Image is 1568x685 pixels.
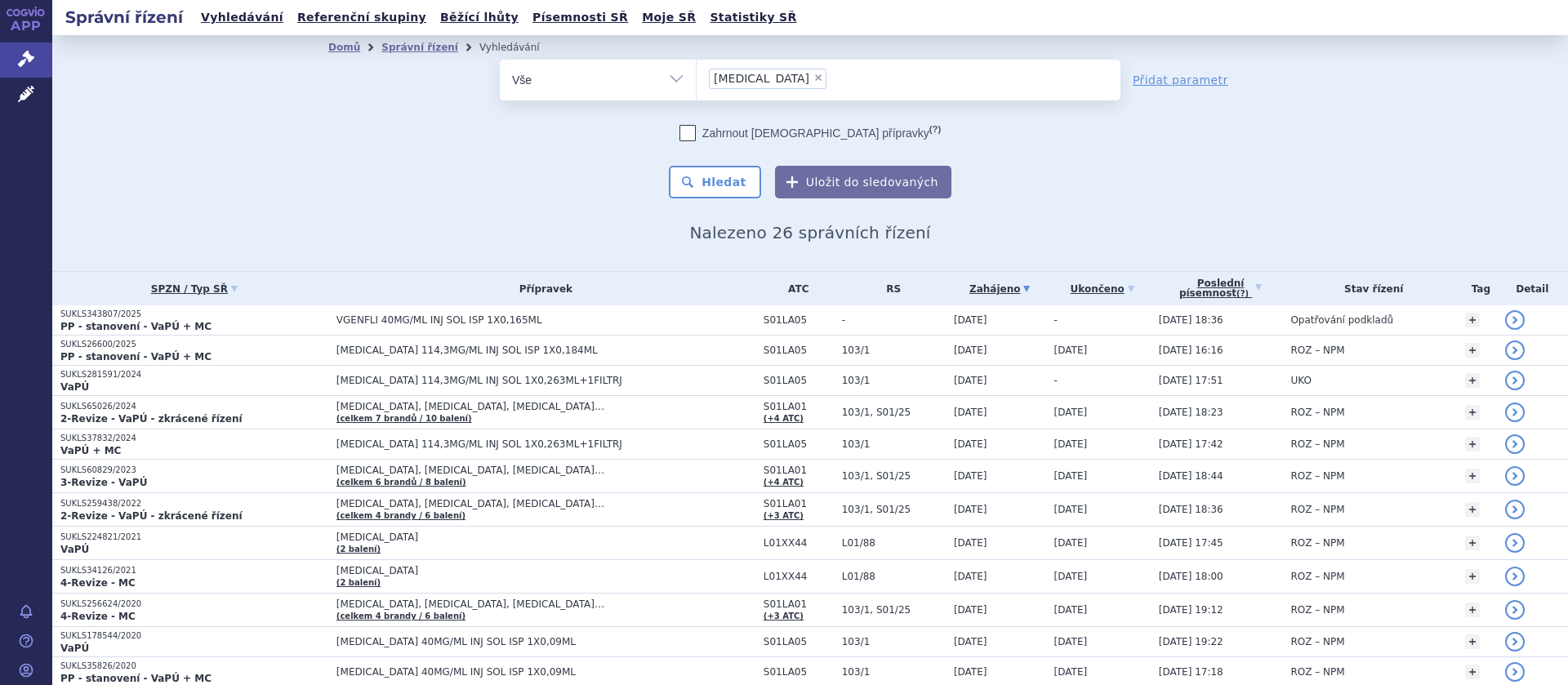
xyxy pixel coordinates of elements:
[60,565,328,576] p: SUKLS34126/2021
[842,438,946,450] span: 103/1
[1054,278,1151,300] a: Ukončeno
[954,636,987,647] span: [DATE]
[1159,314,1223,326] span: [DATE] 18:36
[1282,272,1457,305] th: Stav řízení
[60,339,328,350] p: SUKLS26600/2025
[1505,600,1525,620] a: detail
[336,578,381,587] a: (2 balení)
[1054,537,1088,549] span: [DATE]
[1505,434,1525,454] a: detail
[954,666,987,678] span: [DATE]
[1159,604,1223,616] span: [DATE] 19:12
[831,68,840,88] input: [MEDICAL_DATA]
[60,643,89,654] strong: VaPÚ
[1505,403,1525,422] a: detail
[1054,375,1058,386] span: -
[842,666,946,678] span: 103/1
[479,35,561,60] li: Vyhledávání
[1465,502,1480,517] a: +
[954,537,987,549] span: [DATE]
[1505,310,1525,330] a: detail
[60,577,136,589] strong: 4-Revize - MC
[764,401,834,412] span: S01LA01
[1054,666,1088,678] span: [DATE]
[637,7,701,29] a: Moje SŘ
[435,7,523,29] a: Běžící lhůty
[764,478,804,487] a: (+4 ATC)
[1505,567,1525,586] a: detail
[1054,438,1088,450] span: [DATE]
[1159,537,1223,549] span: [DATE] 17:45
[60,510,243,522] strong: 2-Revize - VaPÚ - zkrácené řízení
[60,433,328,444] p: SUKLS37832/2024
[336,414,472,423] a: (celkem 7 brandů / 10 balení)
[813,73,823,82] span: ×
[764,438,834,450] span: S01LA05
[292,7,431,29] a: Referenční skupiny
[1054,345,1088,356] span: [DATE]
[1505,662,1525,682] a: detail
[842,636,946,647] span: 103/1
[842,345,946,356] span: 103/1
[764,345,834,356] span: S01LA05
[60,532,328,543] p: SUKLS224821/2021
[1505,533,1525,553] a: detail
[954,375,987,386] span: [DATE]
[929,124,941,135] abbr: (?)
[1054,407,1088,418] span: [DATE]
[1054,504,1088,515] span: [DATE]
[842,407,946,418] span: 103/1, S01/25
[60,445,121,456] strong: VaPÚ + MC
[954,345,987,356] span: [DATE]
[764,414,804,423] a: (+4 ATC)
[1159,571,1223,582] span: [DATE] 18:00
[336,612,465,621] a: (celkem 4 brandy / 6 balení)
[336,438,745,450] span: [MEDICAL_DATA] 114,3MG/ML INJ SOL 1X0,263ML+1FILTRJ
[336,465,745,476] span: [MEDICAL_DATA], [MEDICAL_DATA], [MEDICAL_DATA]…
[1159,375,1223,386] span: [DATE] 17:51
[842,537,946,549] span: L01/88
[1054,636,1088,647] span: [DATE]
[336,498,745,509] span: [MEDICAL_DATA], [MEDICAL_DATA], [MEDICAL_DATA]…
[336,345,745,356] span: [MEDICAL_DATA] 114,3MG/ML INJ SOL ISP 1X0,184ML
[679,125,941,141] label: Zahrnout [DEMOGRAPHIC_DATA] přípravky
[60,309,328,320] p: SUKLS343807/2025
[1290,345,1344,356] span: ROZ – NPM
[1054,470,1088,482] span: [DATE]
[60,369,328,380] p: SUKLS281591/2024
[842,375,946,386] span: 103/1
[1290,504,1344,515] span: ROZ – NPM
[764,571,834,582] span: L01XX44
[1290,666,1344,678] span: ROZ – NPM
[1465,603,1480,617] a: +
[1497,272,1568,305] th: Detail
[1465,313,1480,327] a: +
[1505,632,1525,652] a: detail
[1505,466,1525,486] a: detail
[1159,636,1223,647] span: [DATE] 19:22
[1054,571,1088,582] span: [DATE]
[954,314,987,326] span: [DATE]
[336,375,745,386] span: [MEDICAL_DATA] 114,3MG/ML INJ SOL 1X0,263ML+1FILTRJ
[60,413,243,425] strong: 2-Revize - VaPÚ - zkrácené řízení
[842,470,946,482] span: 103/1, S01/25
[196,7,288,29] a: Vyhledávání
[381,42,458,53] a: Správní řízení
[1465,405,1480,420] a: +
[954,571,987,582] span: [DATE]
[764,511,804,520] a: (+3 ATC)
[705,7,801,29] a: Statistiky SŘ
[1159,666,1223,678] span: [DATE] 17:18
[1465,665,1480,679] a: +
[1465,373,1480,388] a: +
[954,278,1046,300] a: Zahájeno
[1159,504,1223,515] span: [DATE] 18:36
[954,407,987,418] span: [DATE]
[60,673,212,684] strong: PP - stanovení - VaPÚ + MC
[336,532,745,543] span: [MEDICAL_DATA]
[764,465,834,476] span: S01LA01
[1290,407,1344,418] span: ROZ – NPM
[336,565,745,576] span: [MEDICAL_DATA]
[764,666,834,678] span: S01LA05
[60,351,212,363] strong: PP - stanovení - VaPÚ + MC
